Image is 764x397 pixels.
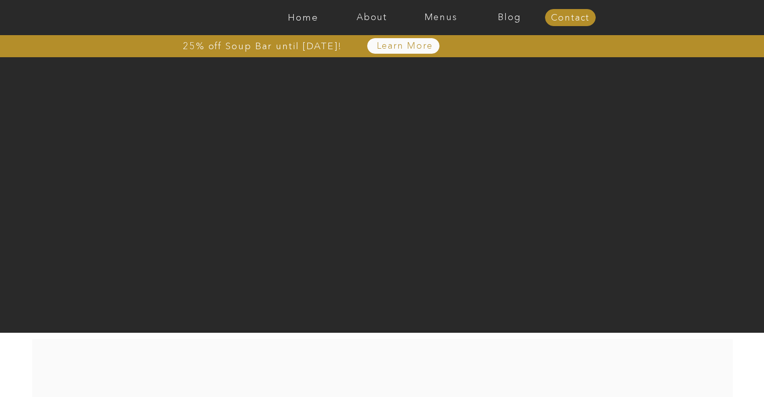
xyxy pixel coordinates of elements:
a: Menus [406,13,475,23]
a: 25% off Soup Bar until [DATE]! [147,41,378,51]
a: Home [269,13,338,23]
a: Blog [475,13,544,23]
a: Contact [545,13,596,23]
a: Learn More [353,41,456,51]
a: About [338,13,406,23]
